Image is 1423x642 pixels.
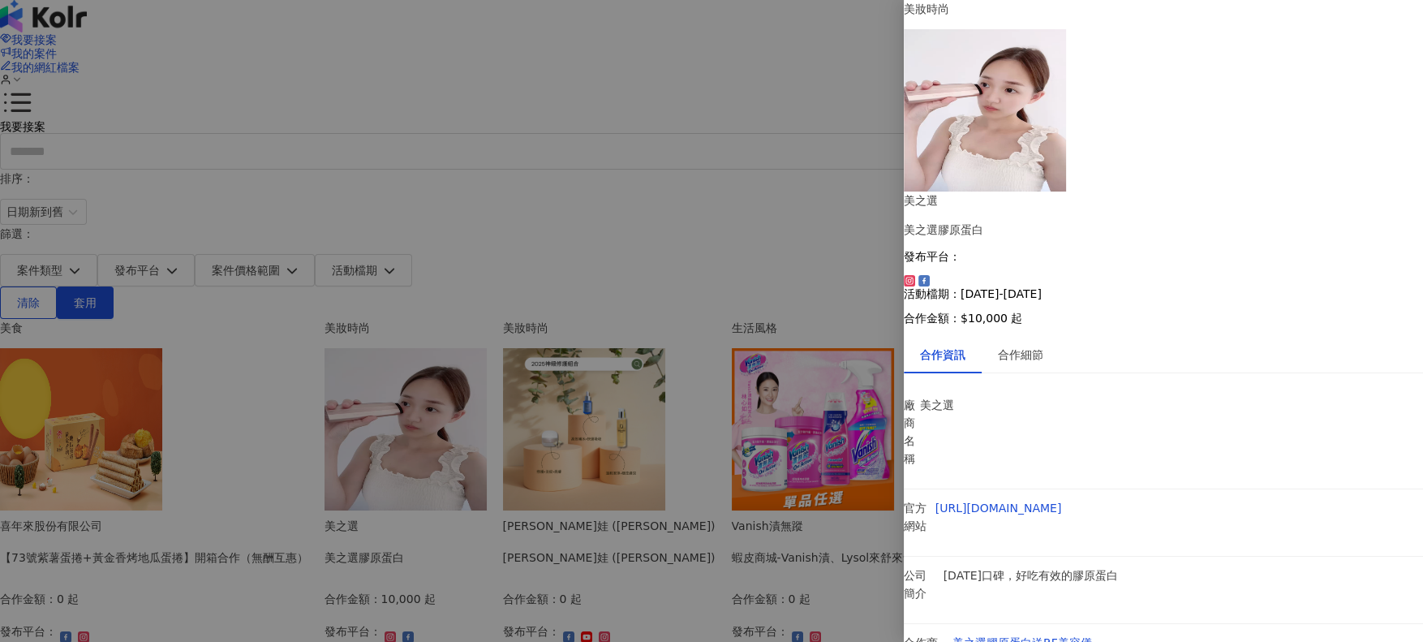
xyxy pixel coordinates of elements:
p: 發布平台： [904,250,1423,263]
a: [URL][DOMAIN_NAME] [935,502,1062,515]
div: 美之選膠原蛋白 [904,221,1423,239]
p: 廠商名稱 [904,396,912,467]
p: 官方網站 [904,499,927,535]
p: 美之選 [920,396,991,414]
p: [DATE]口碑，好吃有效的膠原蛋白 [944,567,1133,584]
div: 美之選 [904,192,1423,209]
p: 活動檔期：[DATE]-[DATE] [904,287,1423,300]
div: 合作細節 [998,346,1043,364]
p: 公司簡介 [904,567,935,602]
p: 合作金額： $10,000 起 [904,312,1423,325]
div: 合作資訊 [920,346,965,364]
img: 美之選膠原蛋白送RF美容儀 [904,29,1066,192]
